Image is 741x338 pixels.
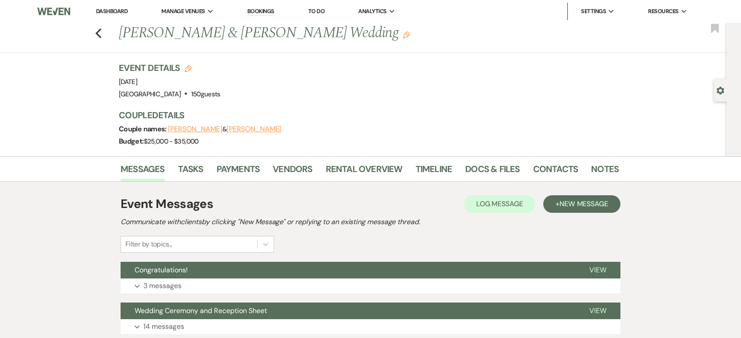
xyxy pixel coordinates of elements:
a: Vendors [273,162,312,181]
span: View [589,306,606,315]
button: 14 messages [121,319,620,334]
button: +New Message [543,195,620,213]
a: Tasks [178,162,203,181]
div: Filter by topics... [125,239,172,250]
button: Open lead details [716,86,724,94]
button: [PERSON_NAME] [227,126,281,133]
span: [GEOGRAPHIC_DATA] [119,90,181,99]
span: $25,000 - $35,000 [144,137,199,146]
h3: Event Details [119,62,221,74]
button: [PERSON_NAME] [168,126,222,133]
a: Contacts [533,162,578,181]
span: & [168,125,281,134]
span: Couple names: [119,124,168,134]
a: To Do [308,7,324,15]
button: Wedding Ceremony and Reception Sheet [121,303,575,319]
h3: Couple Details [119,109,610,121]
span: Analytics [358,7,386,16]
a: Timeline [416,162,452,181]
span: View [589,265,606,275]
a: Payments [217,162,260,181]
span: Manage Venues [161,7,205,16]
img: Weven Logo [37,2,71,21]
button: View [575,303,620,319]
span: 150 guests [191,90,221,99]
span: Congratulations! [135,265,188,275]
button: Edit [403,31,410,39]
button: View [575,262,620,278]
h2: Communicate with clients by clicking "New Message" or replying to an existing message thread. [121,217,620,227]
span: Resources [648,7,678,16]
button: Congratulations! [121,262,575,278]
a: Messages [121,162,165,181]
span: Settings [581,7,606,16]
a: Docs & Files [465,162,520,181]
span: Wedding Ceremony and Reception Sheet [135,306,267,315]
p: 14 messages [143,321,184,332]
p: 3 messages [143,280,182,292]
span: [DATE] [119,77,137,86]
a: Rental Overview [326,162,403,181]
button: Log Message [464,195,535,213]
span: Budget: [119,137,144,146]
a: Dashboard [96,7,128,15]
span: Log Message [476,199,523,208]
button: 3 messages [121,278,620,293]
a: Bookings [247,7,274,16]
span: New Message [559,199,608,208]
h1: [PERSON_NAME] & [PERSON_NAME] Wedding [119,23,512,44]
a: Notes [591,162,619,181]
h1: Event Messages [121,195,213,213]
